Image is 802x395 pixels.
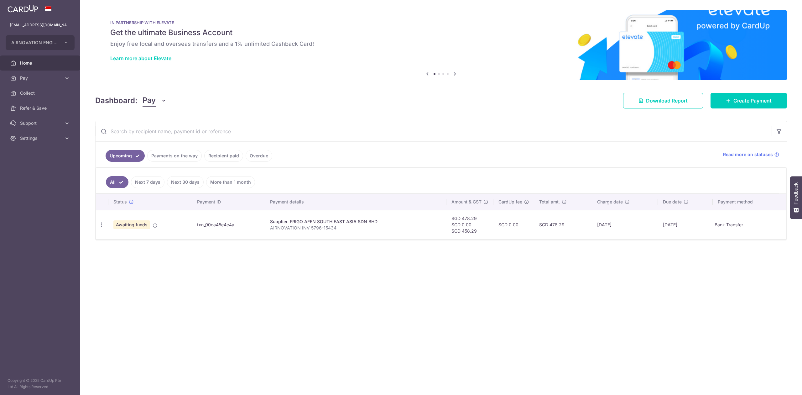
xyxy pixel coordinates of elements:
[270,225,441,231] p: AIRNOVATION INV 5796-15434
[8,5,38,13] img: CardUp
[246,150,272,162] a: Overdue
[493,210,534,239] td: SGD 0.00
[192,210,265,239] td: txn_00ca45e4c4a
[446,210,493,239] td: SGD 478.29 SGD 0.00 SGD 458.29
[113,220,150,229] span: Awaiting funds
[790,176,802,219] button: Feedback - Show survey
[733,97,772,104] span: Create Payment
[113,199,127,205] span: Status
[95,10,787,80] img: Renovation banner
[143,95,156,107] span: Pay
[106,150,145,162] a: Upcoming
[663,199,682,205] span: Due date
[110,40,772,48] h6: Enjoy free local and overseas transfers and a 1% unlimited Cashback Card!
[110,20,772,25] p: IN PARTNERSHIP WITH ELEVATE
[20,60,61,66] span: Home
[658,210,713,239] td: [DATE]
[206,176,255,188] a: More than 1 month
[451,199,482,205] span: Amount & GST
[723,151,779,158] a: Read more on statuses
[167,176,204,188] a: Next 30 days
[204,150,243,162] a: Recipient paid
[131,176,164,188] a: Next 7 days
[20,105,61,111] span: Refer & Save
[143,95,167,107] button: Pay
[711,93,787,108] a: Create Payment
[646,97,688,104] span: Download Report
[597,199,623,205] span: Charge date
[20,135,61,141] span: Settings
[793,182,799,204] span: Feedback
[723,151,773,158] span: Read more on statuses
[20,120,61,126] span: Support
[592,210,658,239] td: [DATE]
[96,121,772,141] input: Search by recipient name, payment id or reference
[147,150,202,162] a: Payments on the way
[11,39,58,46] span: AIRNOVATION ENGINEERING PTE. LTD.
[110,55,171,61] a: Learn more about Elevate
[95,95,138,106] h4: Dashboard:
[20,90,61,96] span: Collect
[110,28,772,38] h5: Get the ultimate Business Account
[265,194,446,210] th: Payment details
[10,22,70,28] p: [EMAIL_ADDRESS][DOMAIN_NAME]
[498,199,522,205] span: CardUp fee
[20,75,61,81] span: Pay
[192,194,265,210] th: Payment ID
[713,194,786,210] th: Payment method
[539,199,560,205] span: Total amt.
[715,222,743,228] span: translation missing: en.dashboard.dashboard_payments_table.bank_transfer
[6,35,75,50] button: AIRNOVATION ENGINEERING PTE. LTD.
[623,93,703,108] a: Download Report
[270,219,441,225] div: Supplier. FRIGO AFEN SOUTH EAST ASIA SDN BHD
[534,210,592,239] td: SGD 478.29
[106,176,128,188] a: All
